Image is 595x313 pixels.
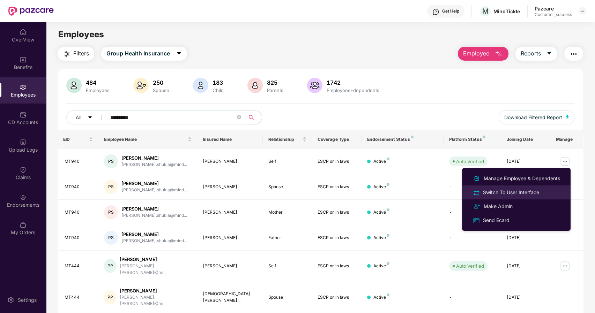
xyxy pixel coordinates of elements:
div: 183 [211,79,225,86]
div: MT940 [65,158,93,165]
img: svg+xml;base64,PHN2ZyB4bWxucz0iaHR0cDovL3d3dy53My5vcmcvMjAwMC9zdmciIHdpZHRoPSI4IiBoZWlnaHQ9IjgiIH... [387,183,389,186]
div: [DATE] [507,235,545,241]
div: PS [104,231,118,245]
div: [PERSON_NAME] [203,263,257,269]
div: PS [104,180,118,194]
th: EID [58,130,99,149]
th: Relationship [263,130,312,149]
div: Auto Verified [456,158,484,165]
div: [PERSON_NAME] [121,206,187,212]
div: [PERSON_NAME].[PERSON_NAME]@mi... [120,294,192,307]
div: Self [268,158,306,165]
span: caret-down [546,51,552,57]
div: Father [268,235,306,241]
div: Active [373,158,389,165]
button: Filters [58,47,94,61]
th: Employee Name [98,130,197,149]
div: [PERSON_NAME].shukla@mind... [121,187,187,193]
img: manageButton [559,260,571,272]
img: svg+xml;base64,PHN2ZyBpZD0iQ2xhaW0iIHhtbG5zPSJodHRwOi8vd3d3LnczLm9yZy8yMDAwL3N2ZyIgd2lkdGg9IjIwIi... [20,166,27,173]
div: MT444 [65,263,93,269]
div: Send Ecard [482,216,511,224]
img: svg+xml;base64,PHN2ZyB4bWxucz0iaHR0cDovL3d3dy53My5vcmcvMjAwMC9zdmciIHdpZHRoPSI4IiBoZWlnaHQ9IjgiIH... [411,136,414,138]
img: svg+xml;base64,PHN2ZyBpZD0iRW5kb3JzZW1lbnRzIiB4bWxucz0iaHR0cDovL3d3dy53My5vcmcvMjAwMC9zdmciIHdpZH... [20,194,27,201]
img: svg+xml;base64,PHN2ZyB4bWxucz0iaHR0cDovL3d3dy53My5vcmcvMjAwMC9zdmciIHdpZHRoPSI4IiBoZWlnaHQ9IjgiIH... [483,136,485,138]
div: Switch To User Interface [482,189,541,196]
div: [DATE] [507,263,545,269]
img: svg+xml;base64,PHN2ZyB4bWxucz0iaHR0cDovL3d3dy53My5vcmcvMjAwMC9zdmciIHhtbG5zOnhsaW5rPSJodHRwOi8vd3... [133,78,149,93]
th: Insured Name [197,130,263,149]
div: [PERSON_NAME].shukla@mind... [121,161,187,168]
img: svg+xml;base64,PHN2ZyBpZD0iTXlfT3JkZXJzIiBkYXRhLW5hbWU9Ik15IE9yZGVycyIgeG1sbnM9Imh0dHA6Ly93d3cudz... [20,221,27,228]
img: svg+xml;base64,PHN2ZyBpZD0iSGVscC0zMngzMiIgeG1sbnM9Imh0dHA6Ly93d3cudzMub3JnLzIwMDAvc3ZnIiB3aWR0aD... [432,8,439,15]
button: Reportscaret-down [515,47,557,61]
div: MindTickle [493,8,520,15]
div: Customer_success [535,12,572,17]
img: svg+xml;base64,PHN2ZyBpZD0iU2V0dGluZy0yMHgyMCIgeG1sbnM9Imh0dHA6Ly93d3cudzMub3JnLzIwMDAvc3ZnIiB3aW... [7,297,14,304]
div: Make Admin [482,203,514,210]
img: svg+xml;base64,PHN2ZyB4bWxucz0iaHR0cDovL3d3dy53My5vcmcvMjAwMC9zdmciIHdpZHRoPSIyNCIgaGVpZ2h0PSIyNC... [570,50,578,58]
div: Parents [266,87,285,93]
div: 250 [151,79,171,86]
div: Active [373,294,389,301]
img: svg+xml;base64,PHN2ZyB4bWxucz0iaHR0cDovL3d3dy53My5vcmcvMjAwMC9zdmciIHhtbG5zOnhsaW5rPSJodHRwOi8vd3... [66,78,82,93]
button: Download Filtered Report [499,110,575,124]
div: [PERSON_NAME] [121,231,187,238]
span: M [482,7,489,15]
div: Active [373,209,389,216]
div: ESCP or in laws [318,184,356,190]
span: caret-down [176,51,182,57]
img: svg+xml;base64,PHN2ZyBpZD0iVXBsb2FkX0xvZ3MiIGRhdGEtbmFtZT0iVXBsb2FkIExvZ3MiIHhtbG5zPSJodHRwOi8vd3... [20,139,27,146]
div: PS [104,154,118,168]
div: Child [211,87,225,93]
img: svg+xml;base64,PHN2ZyB4bWxucz0iaHR0cDovL3d3dy53My5vcmcvMjAwMC9zdmciIHdpZHRoPSI4IiBoZWlnaHQ9IjgiIH... [387,158,389,160]
img: manageButton [559,156,571,167]
span: caret-down [88,115,92,121]
div: ESCP or in laws [318,235,356,241]
div: MT940 [65,184,93,190]
img: svg+xml;base64,PHN2ZyB4bWxucz0iaHR0cDovL3d3dy53My5vcmcvMjAwMC9zdmciIHdpZHRoPSIyNCIgaGVpZ2h0PSIyNC... [473,202,481,211]
div: 825 [266,79,285,86]
div: PS [104,205,118,219]
img: svg+xml;base64,PHN2ZyB4bWxucz0iaHR0cDovL3d3dy53My5vcmcvMjAwMC9zdmciIHhtbG5zOnhsaW5rPSJodHRwOi8vd3... [495,50,503,58]
span: Relationship [268,137,301,142]
div: 1742 [325,79,381,86]
div: Manage Employee & Dependents [482,175,561,182]
div: [PERSON_NAME].shukla@mind... [121,212,187,219]
div: [PERSON_NAME].shukla@mind... [121,238,187,244]
span: Group Health Insurance [106,49,170,58]
td: - [444,174,501,200]
div: ESCP or in laws [318,158,356,165]
span: Employee Name [104,137,186,142]
div: PP [104,290,116,304]
div: [PERSON_NAME] [120,288,192,294]
div: Get Help [442,8,459,14]
div: Employees+dependents [325,87,381,93]
div: [DATE] [507,294,545,301]
img: svg+xml;base64,PHN2ZyBpZD0iSG9tZSIgeG1sbnM9Imh0dHA6Ly93d3cudzMub3JnLzIwMDAvc3ZnIiB3aWR0aD0iMjAiIG... [20,29,27,36]
span: Employees [58,29,104,39]
img: svg+xml;base64,PHN2ZyB4bWxucz0iaHR0cDovL3d3dy53My5vcmcvMjAwMC9zdmciIHdpZHRoPSIyNCIgaGVpZ2h0PSIyNC... [473,189,480,197]
img: svg+xml;base64,PHN2ZyB4bWxucz0iaHR0cDovL3d3dy53My5vcmcvMjAwMC9zdmciIHhtbG5zOnhsaW5rPSJodHRwOi8vd3... [247,78,263,93]
div: 484 [84,79,111,86]
div: [PERSON_NAME] [121,180,187,187]
img: svg+xml;base64,PHN2ZyBpZD0iQmVuZWZpdHMiIHhtbG5zPSJodHRwOi8vd3d3LnczLm9yZy8yMDAwL3N2ZyIgd2lkdGg9Ij... [20,56,27,63]
span: Reports [521,49,541,58]
div: [PERSON_NAME] [121,155,187,161]
span: close-circle [237,115,241,119]
span: Download Filtered Report [504,114,562,121]
button: Group Health Insurancecaret-down [101,47,187,61]
span: Employee [463,49,489,58]
img: svg+xml;base64,PHN2ZyBpZD0iRHJvcGRvd24tMzJ4MzIiIHhtbG5zPSJodHRwOi8vd3d3LnczLm9yZy8yMDAwL3N2ZyIgd2... [580,8,585,14]
div: Spouse [268,184,306,190]
img: svg+xml;base64,PHN2ZyBpZD0iQ0RfQWNjb3VudHMiIGRhdGEtbmFtZT0iQ0QgQWNjb3VudHMiIHhtbG5zPSJodHRwOi8vd3... [20,111,27,118]
button: search [245,110,262,124]
th: Coverage Type [312,130,361,149]
img: svg+xml;base64,PHN2ZyB4bWxucz0iaHR0cDovL3d3dy53My5vcmcvMjAwMC9zdmciIHhtbG5zOnhsaW5rPSJodHRwOi8vd3... [307,78,322,93]
div: MT940 [65,235,93,241]
span: All [76,114,81,121]
span: close-circle [237,114,241,121]
div: [PERSON_NAME] [120,256,192,263]
div: Mother [268,209,306,216]
div: Pazcare [535,5,572,12]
